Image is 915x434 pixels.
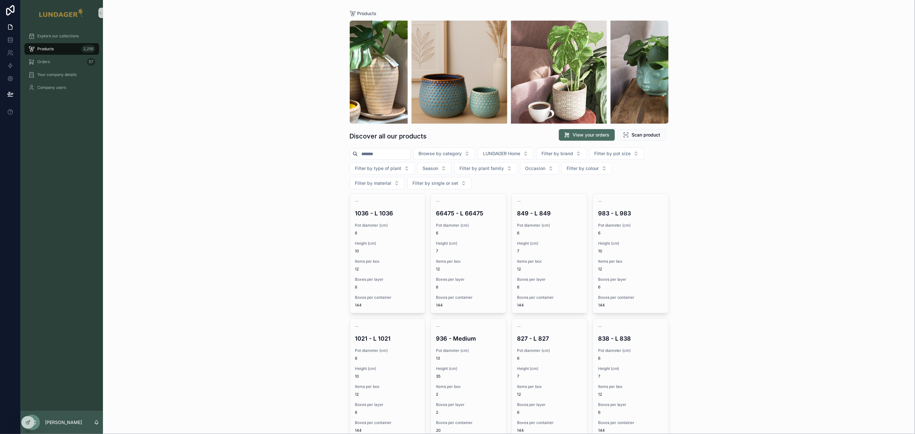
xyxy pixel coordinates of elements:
[598,223,663,228] span: Pot diameter (cm)
[419,150,462,157] span: Browse by category
[598,209,663,218] h4: 983 - L 983
[24,82,99,93] a: Company users
[355,277,420,282] span: Boxes per layer
[436,199,440,204] span: --
[436,303,501,308] span: 144
[355,334,420,343] h4: 1021 - L 1021
[355,410,420,415] span: 6
[517,209,582,218] h4: 849 - L 849
[355,366,420,371] span: Height (cm)
[598,249,663,254] span: 10
[436,277,501,282] span: Boxes per layer
[520,162,559,175] button: Select Button
[413,147,475,160] button: Select Button
[517,334,582,343] h4: 827 - L 827
[417,162,452,175] button: Select Button
[350,132,427,141] h1: Discover all our products
[436,231,501,236] span: 6
[436,356,501,361] span: 13
[355,295,420,300] span: Boxes per container
[81,45,95,53] div: 2,256
[355,348,420,353] span: Pot diameter (cm)
[517,374,582,379] span: 7
[460,165,504,172] span: Filter by plant family
[45,419,82,426] p: [PERSON_NAME]
[37,46,54,52] span: Products
[355,249,420,254] span: 10
[87,58,95,66] div: 57
[517,267,582,272] span: 12
[573,132,610,138] span: View your orders
[436,410,501,415] span: 2
[436,420,501,425] span: Boxes per container
[598,348,663,353] span: Pot diameter (cm)
[517,285,582,290] span: 6
[595,150,631,157] span: Filter by pot size
[598,334,663,343] h4: 838 - L 838
[598,324,602,329] span: --
[355,384,420,389] span: Items per box
[355,324,359,329] span: --
[436,285,501,290] span: 6
[355,180,392,186] span: Filter by material
[355,209,420,218] h4: 1036 - L 1036
[598,420,663,425] span: Boxes per container
[436,295,501,300] span: Boxes per container
[483,150,521,157] span: LUNDAGER Home
[355,199,359,204] span: --
[355,231,420,236] span: 6
[517,420,582,425] span: Boxes per container
[355,285,420,290] span: 6
[517,303,582,308] span: 144
[517,410,582,415] span: 6
[567,165,599,172] span: Filter by colour
[436,334,501,343] h4: 936 - Medium
[355,303,420,308] span: 144
[517,277,582,282] span: Boxes per layer
[598,374,663,379] span: 7
[355,374,420,379] span: 10
[517,366,582,371] span: Height (cm)
[598,303,663,308] span: 144
[413,180,458,186] span: Filter by single or set
[357,10,377,17] span: Products
[598,392,663,397] span: 12
[525,165,546,172] span: Occasion
[589,147,644,160] button: Select Button
[436,241,501,246] span: Height (cm)
[598,241,663,246] span: Height (cm)
[593,193,669,313] a: --983 - L 983Pot diameter (cm)6Height (cm)10Items per box12Boxes per layer6Boxes per container144
[355,402,420,407] span: Boxes per layer
[436,348,501,353] span: Pot diameter (cm)
[542,150,573,157] span: Filter by brand
[517,241,582,246] span: Height (cm)
[598,410,663,415] span: 6
[436,428,501,433] span: 20
[407,177,472,189] button: Select Button
[37,33,79,39] span: Explore our collections
[436,374,501,379] span: 35
[436,402,501,407] span: Boxes per layer
[478,147,534,160] button: Select Button
[598,366,663,371] span: Height (cm)
[598,199,602,204] span: --
[423,165,439,172] span: Season
[512,193,587,313] a: --849 - L 849Pot diameter (cm)6Height (cm)7Items per box12Boxes per layer6Boxes per container144
[436,223,501,228] span: Pot diameter (cm)
[355,392,420,397] span: 12
[517,384,582,389] span: Items per box
[436,384,501,389] span: Items per box
[598,267,663,272] span: 12
[436,267,501,272] span: 12
[350,177,405,189] button: Select Button
[517,356,582,361] span: 6
[517,324,521,329] span: --
[598,285,663,290] span: 6
[350,10,377,17] a: Products
[355,223,420,228] span: Pot diameter (cm)
[436,366,501,371] span: Height (cm)
[350,162,415,175] button: Select Button
[517,259,582,264] span: Items per box
[617,129,666,141] button: Scan product
[454,162,517,175] button: Select Button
